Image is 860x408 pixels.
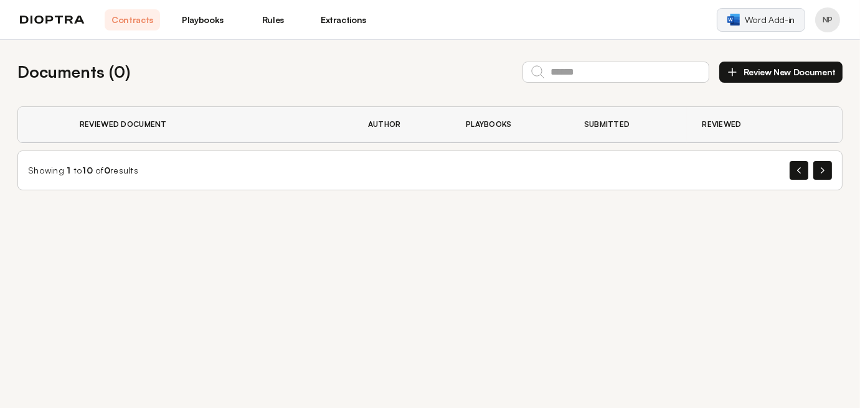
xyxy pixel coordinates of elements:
[28,164,138,177] div: Showing to of results
[17,60,130,84] h2: Documents ( 0 )
[790,161,808,180] button: Previous
[727,14,740,25] img: word
[65,107,353,142] th: Reviewed Document
[451,107,569,142] th: Playbooks
[813,161,832,180] button: Next
[719,62,843,83] button: Review New Document
[67,165,70,175] span: 1
[687,107,795,142] th: Reviewed
[105,9,160,30] a: Contracts
[20,16,85,24] img: logo
[175,9,230,30] a: Playbooks
[717,8,805,32] a: Word Add-in
[316,9,371,30] a: Extractions
[245,9,301,30] a: Rules
[569,107,688,142] th: Submitted
[104,165,110,175] span: 0
[745,14,795,26] span: Word Add-in
[815,7,840,32] button: Profile menu
[353,107,451,142] th: Author
[82,165,93,175] span: 10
